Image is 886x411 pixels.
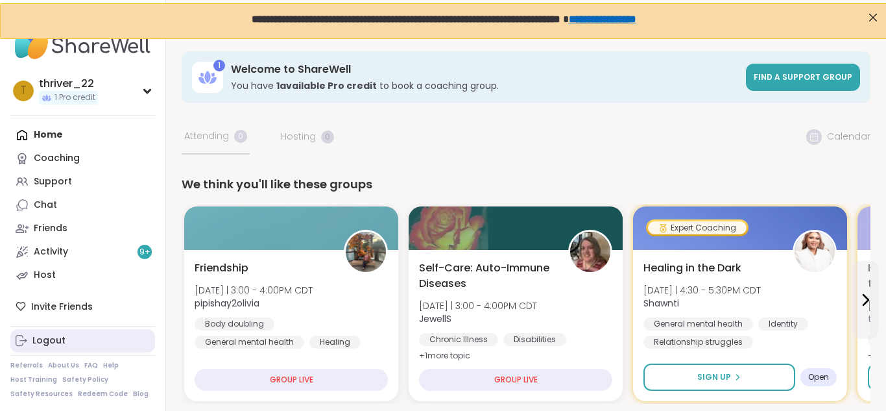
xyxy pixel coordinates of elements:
[419,369,612,391] div: GROUP LIVE
[195,336,304,349] div: General mental health
[746,64,860,91] a: Find a support group
[195,284,313,297] span: [DATE] | 3:00 - 4:00PM CDT
[570,232,610,272] img: JewellS
[133,390,149,399] a: Blog
[78,390,128,399] a: Redeem Code
[419,299,537,312] span: [DATE] | 3:00 - 4:00PM CDT
[758,318,808,330] div: Identity
[419,333,498,346] div: Chronic Illness
[34,245,68,258] div: Activity
[10,170,155,193] a: Support
[10,21,155,66] img: ShareWell Nav Logo
[795,232,835,272] img: Shawnti
[103,361,119,370] a: Help
[10,329,155,353] a: Logout
[34,222,67,235] div: Friends
[643,297,679,310] b: Shawnti
[84,361,98,370] a: FAQ
[754,71,852,82] span: Find a support group
[697,371,731,383] span: Sign Up
[54,92,95,103] span: 1 Pro credit
[10,361,43,370] a: Referrals
[195,260,248,276] span: Friendship
[309,336,361,349] div: Healing
[195,369,388,391] div: GROUP LIVE
[34,152,80,165] div: Coaching
[10,375,57,384] a: Host Training
[643,284,761,297] span: [DATE] | 4:30 - 5:30PM CDT
[648,221,747,234] div: Expert Coaching
[213,60,225,71] div: 1
[419,260,554,292] span: Self-Care: Auto-Immune Diseases
[195,297,259,310] b: pipishay2olivia
[643,364,795,391] button: Sign Up
[139,247,150,258] span: 9 +
[32,334,66,347] div: Logout
[20,82,27,99] span: t
[10,147,155,170] a: Coaching
[10,240,155,264] a: Activity9+
[808,372,829,382] span: Open
[195,318,274,330] div: Body doubling
[276,79,377,92] b: 1 available Pro credit
[34,175,72,188] div: Support
[231,62,738,77] h3: Welcome to ShareWell
[10,193,155,217] a: Chat
[10,217,155,240] a: Friends
[643,260,741,276] span: Healing in the Dark
[231,79,738,92] h3: You have to book a coaching group.
[182,175,870,193] div: We think you'll like these groups
[643,318,753,330] div: General mental health
[10,264,155,287] a: Host
[864,5,881,22] div: Close Step
[34,269,56,282] div: Host
[34,199,57,212] div: Chat
[419,312,451,325] b: JewellS
[643,336,753,349] div: Relationship struggles
[48,361,79,370] a: About Us
[10,295,155,318] div: Invite Friends
[39,77,98,91] div: thriver_22
[346,232,386,272] img: pipishay2olivia
[62,375,108,384] a: Safety Policy
[10,390,73,399] a: Safety Resources
[503,333,566,346] div: Disabilities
